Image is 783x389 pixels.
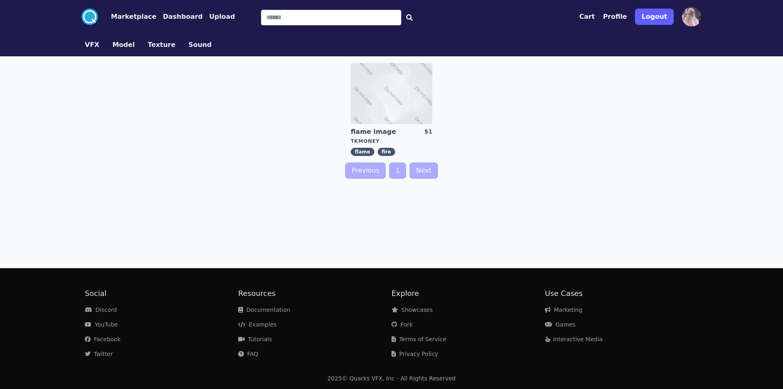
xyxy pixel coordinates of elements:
span: flame [351,148,374,156]
img: profile [682,7,701,27]
h2: Use Cases [545,288,698,299]
button: Upload [209,12,235,22]
button: Cart [579,12,595,22]
a: Marketing [545,307,582,313]
button: Marketplace [111,12,156,22]
a: Texture [141,40,182,50]
a: Tutorials [238,336,272,342]
h2: Social [85,288,238,299]
a: Dashboard [156,12,203,22]
div: tkmoney [351,138,432,144]
a: Upload [203,12,235,22]
button: Logout [635,9,674,25]
button: Dashboard [163,12,203,22]
div: 2025 © Quarks VFX, Inc - All Rights Reserved [327,374,456,382]
button: Model [113,40,135,50]
button: Sound [188,40,212,50]
h2: Explore [391,288,545,299]
span: fire [378,148,395,156]
button: VFX [85,40,100,50]
a: Logout [635,5,674,28]
img: imgAlt [351,63,432,124]
a: Games [545,321,575,328]
a: 1 [389,162,406,179]
button: Texture [148,40,175,50]
a: Fork [391,321,413,328]
a: Discord [85,307,117,313]
a: Marketplace [98,12,156,22]
a: Interactive Media [545,336,603,342]
a: Previous [345,162,386,179]
a: VFX [78,40,106,50]
h2: Resources [238,288,391,299]
a: Documentation [238,307,290,313]
a: Showcases [391,307,433,313]
input: Search [261,10,401,25]
a: flame image [351,127,409,136]
a: Next [409,162,438,179]
a: Privacy Policy [391,351,438,357]
a: Terms of Service [391,336,446,342]
a: Model [106,40,142,50]
a: FAQ [238,351,258,357]
a: Sound [182,40,218,50]
a: Examples [238,321,276,328]
div: $1 [425,127,432,136]
a: YouTube [85,321,118,328]
a: Twitter [85,351,113,357]
a: Facebook [85,336,121,342]
button: Profile [603,12,627,22]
